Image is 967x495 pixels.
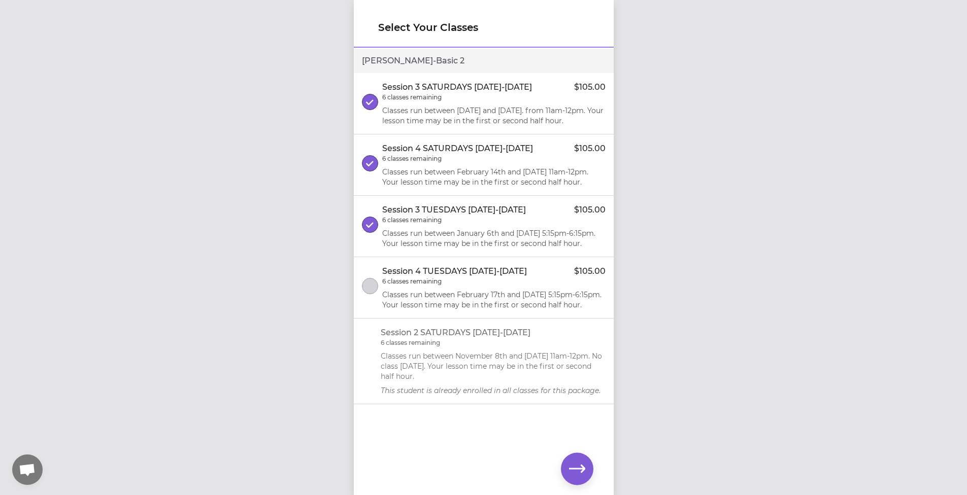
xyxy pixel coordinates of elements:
p: $105.00 [574,143,606,155]
button: select class [362,155,378,171]
p: 6 classes remaining [382,216,442,224]
p: Classes run between November 8th and [DATE] 11am-12pm. No class [DATE]. Your lesson time may be i... [381,351,606,381]
p: $105.00 [574,204,606,216]
p: Classes run between [DATE] and [DATE]. from 11am-12pm. Your lesson time may be in the first or se... [382,105,606,126]
p: 6 classes remaining [382,155,442,163]
button: select class [362,217,378,233]
p: Session 2 SATURDAYS [DATE]-[DATE] [381,327,530,339]
p: 6 classes remaining [382,277,442,286]
div: [PERSON_NAME] - Basic 2 [354,49,614,73]
p: Session 4 TUESDAYS [DATE]-[DATE] [382,265,527,277]
p: Session 3 SATURDAYS [DATE]-[DATE] [382,81,532,93]
button: select class [362,94,378,110]
div: Open chat [12,454,43,485]
p: Session 3 TUESDAYS [DATE]-[DATE] [382,204,526,216]
p: Session 4 SATURDAYS [DATE]-[DATE] [382,143,533,155]
h1: Select Your Classes [378,20,589,34]
p: 6 classes remaining [382,93,442,101]
p: $105.00 [574,265,606,277]
p: Classes run between February 14th and [DATE] 11am-12pm. Your lesson time may be in the first or s... [382,167,606,187]
button: select class [362,278,378,294]
p: Classes run between January 6th and [DATE] 5:15pm-6:15pm. Your lesson time may be in the first or... [382,228,606,249]
p: 6 classes remaining [381,339,440,347]
p: Classes run between February 17th and [DATE] 5:15pm-6:15pm. Your lesson time may be in the first ... [382,290,606,310]
p: This student is already enrolled in all classes for this package. [381,385,606,396]
p: $105.00 [574,81,606,93]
